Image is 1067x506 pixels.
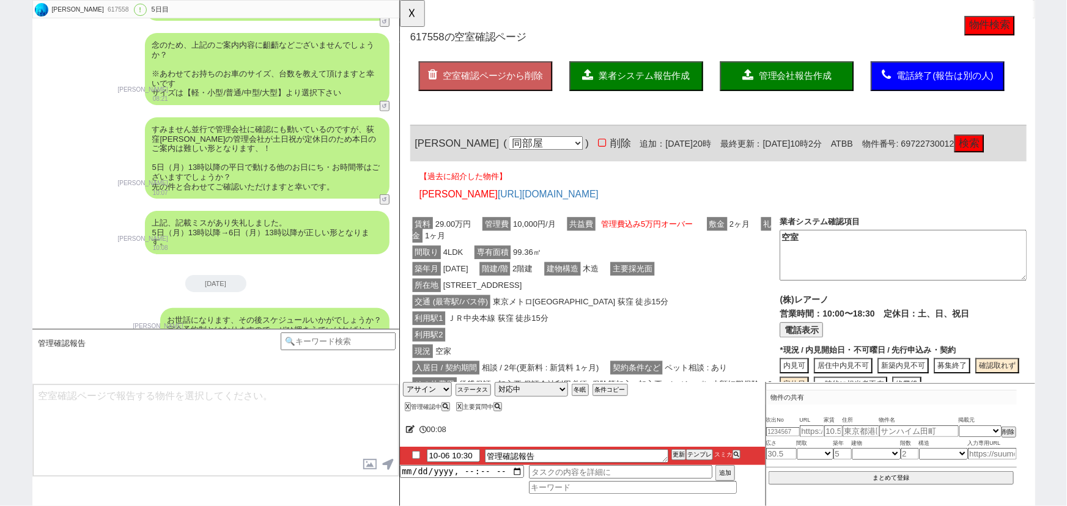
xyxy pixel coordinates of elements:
span: 階数 [901,439,919,449]
span: 空室確認ページから削除 [46,76,154,87]
input: 東京都港区海岸３ [843,425,879,437]
span: 1ヶ月 [24,246,51,261]
button: 確認取れず [619,385,666,402]
span: [DATE] [44,282,76,296]
span: 礼金 [13,233,399,261]
span: 29.00万円 [35,233,79,248]
span: 管理会社報告作成 [386,76,464,87]
span: スミカ [713,451,733,458]
input: 🔍キーワード検索 [281,332,396,350]
button: 物件検索 [607,17,661,38]
button: 募集終了 [574,385,613,402]
span: 敷金 [330,233,352,248]
span: 共益費 [180,233,210,248]
span: 掲載元 [959,416,975,425]
span: 削除 [221,148,248,160]
div: [PERSON_NAME] [50,5,104,15]
span: 築年 [833,439,852,449]
button: 条件コピー [593,384,628,396]
span: 10,000円/月 [119,233,170,248]
p: 【過去に紹介した物件】 [21,183,664,196]
button: 削除 [1002,427,1016,438]
span: 入力専用URL [968,439,1017,449]
span: URL [800,416,824,425]
p: * 現況 / 内見開始日・不可曜日 / 先行申込み・契約 [408,370,674,383]
a: [URL][DOMAIN_NAME] [105,203,213,215]
button: 電話終了(報告は別の人) [506,66,650,98]
div: 管理確認中 [405,403,454,410]
span: 築年月 [13,282,44,296]
span: 建物構造 [155,282,194,296]
button: X [405,402,412,411]
input: https://suumo.jp/chintai/jnc_000022489271 [800,425,824,437]
span: 00:08 [427,425,447,434]
span: 管理確認報告 [39,339,86,348]
span: 2ヶ月 [352,233,379,248]
button: ↺ [380,16,390,27]
h1: の空室確認ページ [11,34,674,46]
p: [PERSON_NAME] [118,178,168,188]
div: すみません並行で管理会社に確認にも動いているのですが、荻窪[PERSON_NAME]の管理会社が土日祝が定休日のため本日のご案内は難しい形となります、！ 5日（月）13時以降の平日で動ける他のお... [145,117,390,199]
span: 所在地 [13,299,44,314]
span: 物件名 [879,416,959,425]
button: 管理会社報告作成 [344,66,488,98]
span: ＪＲ中央本線 荻窪 徒歩15分 [49,335,162,350]
button: 検索 [596,145,628,164]
button: テンプレ [686,449,713,460]
button: 電話表示 [408,346,455,363]
button: 新築内見不可 [514,385,569,402]
div: お世話になります、その後スケジュールいかがでしょうか？ 完全予約制とはなりますので、ぜひ押さえていければと！ [160,308,390,342]
span: ) [199,148,203,160]
span: 交通 (最寄駅/バス停) [13,317,97,332]
span: 最終更新：[DATE]10時2分 [334,149,454,159]
span: [PERSON_NAME] [21,203,105,215]
span: (株)レアーノ [408,317,460,327]
button: X [456,402,463,411]
span: ATBB [463,149,487,159]
p: [PERSON_NAME] [118,234,168,244]
button: 定休日 [408,405,440,422]
span: 間取 [797,439,833,449]
span: 吹出No [766,416,800,425]
p: [PERSON_NAME] [133,321,183,331]
div: 上記、記載ミスがあり失礼しました。 5日（月）13時以降→6日（月）13時以降が正しい形となります。 [145,211,390,254]
button: 終業後 [530,405,561,422]
img: 0hk7xaFvuqNBhVGCqqp5lKJiVIN3J2aW0KcCp8eTMab3prfXcbf38sfTIaOH89KnQaeXopKjQYPix3NHM7fDwiIBBGLGgVXic... [35,3,48,16]
div: 念のため、上記のご案内内容に齟齬などございませんでしょうか？ ※あわせてお持ちのお車のサイズ、台数を教えて頂けますと幸いです サイズは【軽・小型/普通/中型/大型】より選択下さい [145,33,390,105]
div: 617558 [104,5,131,15]
div: 主要質問中 [456,403,505,410]
button: ↺ [380,194,390,205]
span: 管理費込み5万円オーバー [213,233,318,248]
span: 営業時間：10:00〜18:30 [408,331,511,343]
span: 617558 [11,34,48,46]
span: [STREET_ADDRESS] [44,299,133,314]
span: ペット相談 : あり [282,388,355,403]
button: 追加 [715,465,735,481]
span: 主要採光面 [226,282,274,296]
span: 階建/階 [86,282,119,296]
input: タスクの内容を詳細に [529,465,712,479]
span: 利用駅2 [13,353,49,367]
button: 更新 [671,449,686,460]
span: 追加：[DATE]20時 [248,149,334,159]
input: 5 [833,448,852,460]
span: 木造 [194,282,216,296]
span: 入居日 / 契約期間 [13,388,86,403]
span: 住所 [843,416,879,425]
span: 契約条件など [226,388,282,403]
span: 東京メトロ[GEOGRAPHIC_DATA] 荻窪 徒歩15分 [97,317,291,332]
span: 賃貸保証 : 加入要 保証会社利用必須, 保険等加入 : 加入要 / ジャパン少額短期保険 2年間 20,000円 [13,406,401,433]
input: https://suumo.jp/chintai/jnc_000022489271 [968,448,1017,460]
p: 10:08 [118,243,168,253]
p: 業者システム確認項目 [408,232,674,244]
span: 利用駅1 [13,335,49,350]
span: 建物 [852,439,901,449]
span: 4LDK [44,264,70,279]
button: 一時的に担当者不在 [445,405,524,422]
button: 業者システム報告作成 [182,66,326,98]
p: [PERSON_NAME] [118,85,168,95]
button: 冬眠 [572,384,589,396]
span: 空家 [35,370,57,385]
span: 業者システム報告作成 [214,76,312,87]
span: 管理費 [89,233,119,248]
